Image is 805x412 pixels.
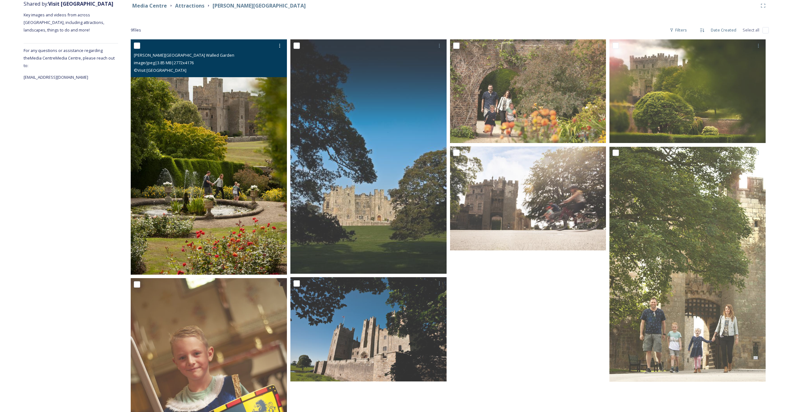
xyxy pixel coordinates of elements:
[743,27,759,33] span: Select all
[134,60,194,66] span: image/jpeg | 3.85 MB | 2772 x 4176
[132,2,167,9] strong: Media Centre
[450,39,606,143] img: Raby Castle Walled Garden
[290,277,447,381] img: Raby Castle
[24,12,105,33] span: Key images and videos from across [GEOGRAPHIC_DATA], including attractions, landscapes, things to...
[131,27,141,33] span: 9 file s
[134,67,186,73] span: © Visit [GEOGRAPHIC_DATA]
[24,0,113,7] span: Shared by:
[450,146,606,250] img: Raby Castle Cycling
[24,74,88,80] span: [EMAIL_ADDRESS][DOMAIN_NAME]
[175,2,204,9] strong: Attractions
[213,2,306,9] strong: [PERSON_NAME][GEOGRAPHIC_DATA]
[134,52,234,58] span: [PERSON_NAME][GEOGRAPHIC_DATA] Walled Garden
[666,24,690,36] div: Filters
[48,0,113,7] strong: Visit [GEOGRAPHIC_DATA]
[24,48,115,68] span: For any questions or assistance regarding the Media Centre Media Centre, please reach out to:
[290,39,447,274] img: Raby Castle and Deer Park
[131,39,287,275] img: Raby Castle Walled Garden
[708,24,739,36] div: Date Created
[609,147,766,382] img: Raby Castle
[609,39,766,143] img: Raby Castle view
